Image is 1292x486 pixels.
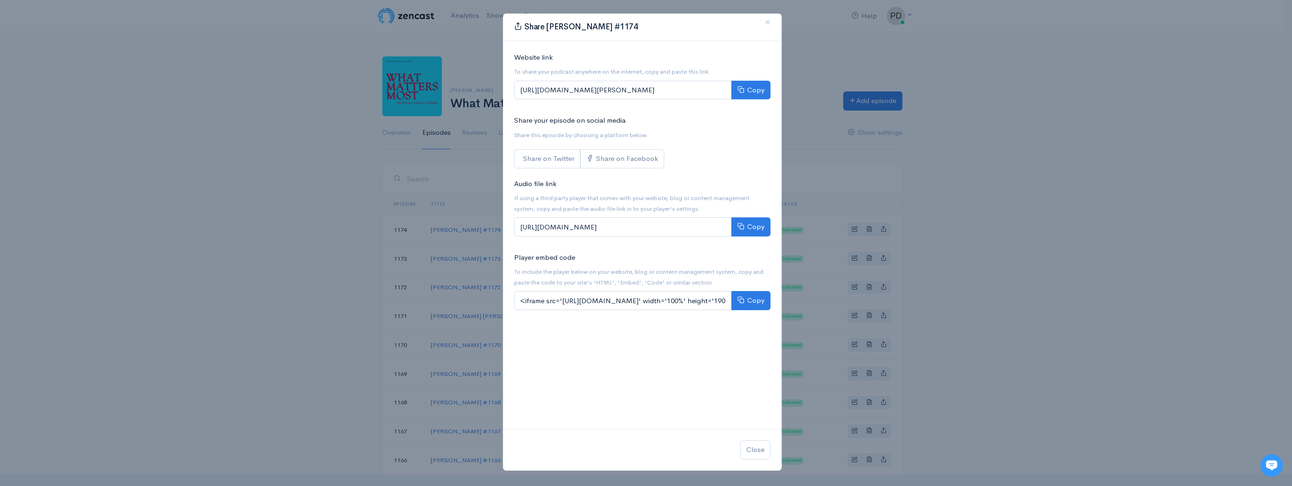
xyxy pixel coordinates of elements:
iframe: gist-messenger-bubble-iframe [1260,454,1283,477]
button: Copy [731,217,770,236]
label: Share your episode on social media [514,115,625,126]
h2: Just let us know if you need anything and we'll be happy to help! 🙂 [14,62,172,107]
input: Search articles [27,175,166,194]
button: Close [754,10,782,35]
small: To share your podcast anywhere on the internet, copy and paste this link. [514,68,710,76]
span: New conversation [60,129,112,137]
label: Audio file link [514,179,557,189]
small: Share this episode by choosing a platform below. [514,131,648,139]
a: Share on Twitter [514,149,580,168]
span: × [765,15,770,29]
div: Social sharing links [514,149,664,168]
a: Share on Facebook [580,149,664,168]
input: [URL][DOMAIN_NAME][PERSON_NAME] [514,81,732,100]
label: Player embed code [514,252,575,263]
button: Copy [731,291,770,310]
span: Share [PERSON_NAME] #1174 [524,22,638,32]
input: [URL][DOMAIN_NAME] [514,217,732,236]
small: To include the player below on your website, blog or content management system, copy and paste th... [514,268,763,286]
h1: Hi 👋 [14,45,172,60]
p: Find an answer quickly [13,160,174,171]
input: <iframe src='[URL][DOMAIN_NAME]' width='100%' height='190' frameborder='0' scrolling='no' seamles... [514,291,732,310]
label: Website link [514,52,553,63]
button: Copy [731,81,770,100]
button: New conversation [14,124,172,142]
button: Close [740,440,770,459]
small: If using a third party player that comes with your website, blog or content management system, co... [514,194,749,213]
